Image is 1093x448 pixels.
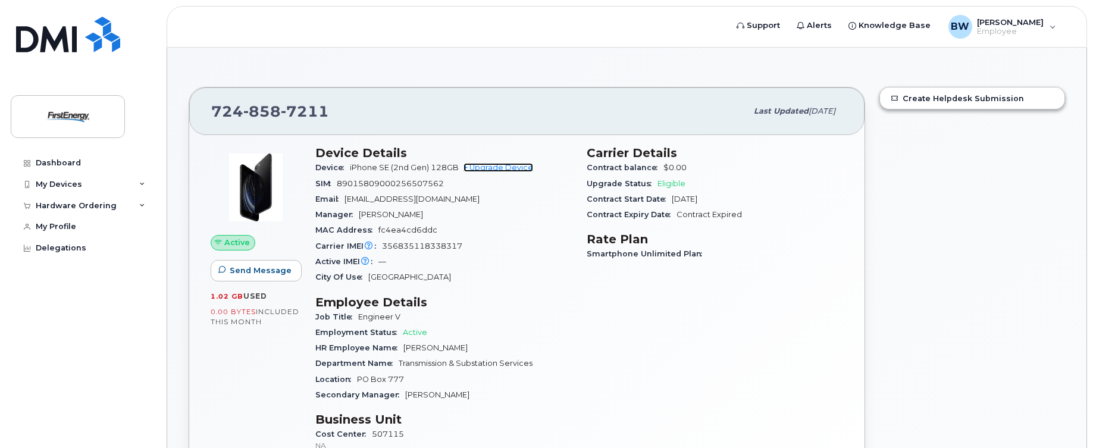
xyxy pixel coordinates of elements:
span: Engineer V [358,312,400,321]
span: — [378,257,386,266]
span: used [243,292,267,300]
span: [PERSON_NAME] [403,343,468,352]
span: HR Employee Name [315,343,403,352]
span: Manager [315,210,359,219]
span: Send Message [230,265,292,276]
span: Secondary Manager [315,390,405,399]
span: Contract Expired [677,210,742,219]
span: PO Box 777 [357,375,404,384]
iframe: Messenger Launcher [1041,396,1084,439]
span: 0.00 Bytes [211,308,256,316]
span: [DATE] [809,106,835,115]
span: Contract Start Date [587,195,672,203]
span: Active [224,237,250,248]
span: [PERSON_NAME] [405,390,469,399]
span: Employment Status [315,328,403,337]
span: Cost Center [315,430,372,438]
span: [EMAIL_ADDRESS][DOMAIN_NAME] [345,195,480,203]
a: Create Helpdesk Submission [880,87,1064,109]
button: Send Message [211,260,302,281]
span: [GEOGRAPHIC_DATA] [368,272,451,281]
span: Job Title [315,312,358,321]
h3: Rate Plan [587,232,844,246]
span: MAC Address [315,225,378,234]
span: Transmission & Substation Services [399,359,533,368]
img: image20231002-3703462-1mz9tax.jpeg [220,152,292,223]
span: Contract Expiry Date [587,210,677,219]
span: 356835118338317 [382,242,462,250]
span: Device [315,163,350,172]
span: Upgrade Status [587,179,657,188]
h3: Device Details [315,146,572,160]
span: [PERSON_NAME] [359,210,423,219]
span: Eligible [657,179,685,188]
span: Last updated [754,106,809,115]
h3: Employee Details [315,295,572,309]
span: Active IMEI [315,257,378,266]
span: Carrier IMEI [315,242,382,250]
span: Department Name [315,359,399,368]
h3: Carrier Details [587,146,844,160]
span: City Of Use [315,272,368,281]
h3: Business Unit [315,412,572,427]
span: 858 [243,102,281,120]
span: iPhone SE (2nd Gen) 128GB [350,163,459,172]
span: fc4ea4cd6ddc [378,225,437,234]
a: + Upgrade Device [463,163,533,172]
span: Location [315,375,357,384]
span: 7211 [281,102,329,120]
span: 724 [211,102,329,120]
span: Contract balance [587,163,663,172]
span: Email [315,195,345,203]
span: Smartphone Unlimited Plan [587,249,708,258]
span: 89015809000256507562 [337,179,444,188]
span: SIM [315,179,337,188]
span: 1.02 GB [211,292,243,300]
span: Active [403,328,427,337]
span: [DATE] [672,195,697,203]
span: $0.00 [663,163,687,172]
